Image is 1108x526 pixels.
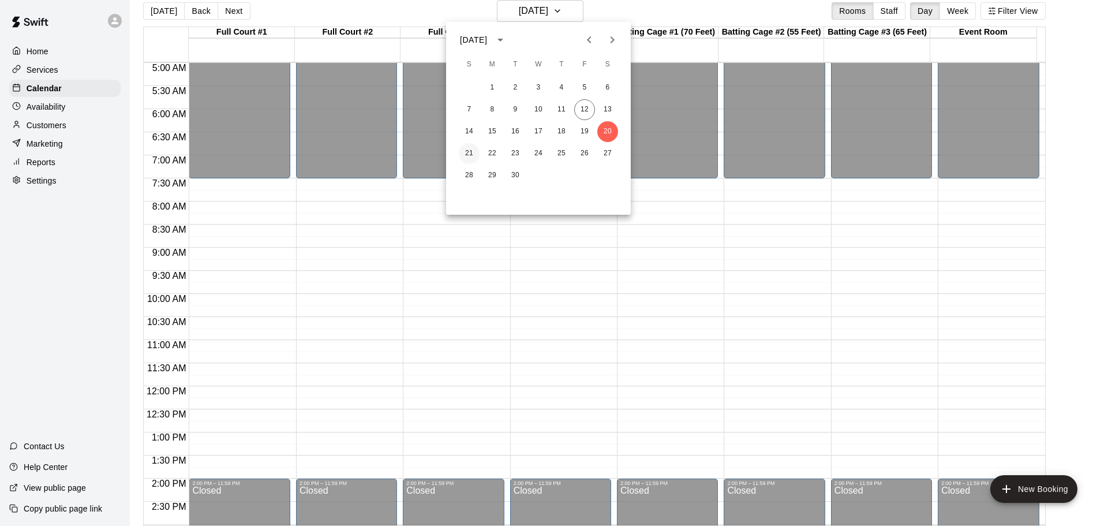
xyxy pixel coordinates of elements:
span: Monday [482,53,503,76]
button: 15 [482,121,503,142]
button: 8 [482,99,503,120]
button: 24 [528,143,549,164]
button: 19 [574,121,595,142]
button: 21 [459,143,480,164]
button: 9 [505,99,526,120]
button: calendar view is open, switch to year view [491,30,510,50]
button: 23 [505,143,526,164]
span: Saturday [597,53,618,76]
div: [DATE] [460,34,487,46]
span: Tuesday [505,53,526,76]
button: 20 [597,121,618,142]
span: Thursday [551,53,572,76]
button: 14 [459,121,480,142]
button: 6 [597,77,618,98]
button: 25 [551,143,572,164]
button: 10 [528,99,549,120]
button: 16 [505,121,526,142]
button: Next month [601,28,624,51]
button: 5 [574,77,595,98]
button: 18 [551,121,572,142]
button: 28 [459,165,480,186]
button: 11 [551,99,572,120]
button: 1 [482,77,503,98]
button: 7 [459,99,480,120]
span: Friday [574,53,595,76]
button: Previous month [578,28,601,51]
button: 29 [482,165,503,186]
button: 17 [528,121,549,142]
button: 30 [505,165,526,186]
button: 13 [597,99,618,120]
button: 12 [574,99,595,120]
button: 26 [574,143,595,164]
span: Wednesday [528,53,549,76]
button: 22 [482,143,503,164]
button: 3 [528,77,549,98]
button: 4 [551,77,572,98]
button: 27 [597,143,618,164]
button: 2 [505,77,526,98]
span: Sunday [459,53,480,76]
